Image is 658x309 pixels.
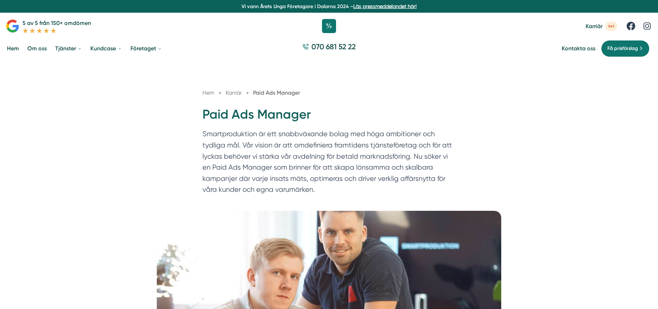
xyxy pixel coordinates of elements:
[226,89,243,96] a: Karriär
[353,4,417,9] a: Läs pressmeddelandet här!
[562,45,595,52] a: Kontakta oss
[202,89,214,96] a: Hem
[3,3,655,10] p: Vi vann Årets Unga Företagare i Dalarna 2024 –
[219,88,221,97] span: »
[607,45,638,52] span: Få prisförslag
[601,40,650,57] a: Få prisförslag
[246,88,249,97] span: »
[605,21,617,31] span: 4st
[202,106,456,129] h1: Paid Ads Manager
[6,39,20,57] a: Hem
[202,128,456,198] p: Smartproduktion är ett snabbväxande bolag med höga ambitioner och tydliga mål. Vår vision är att ...
[586,23,602,30] span: Karriär
[202,88,456,97] nav: Breadcrumb
[299,42,359,55] a: 070 681 52 22
[311,42,356,52] span: 070 681 52 22
[226,89,242,96] span: Karriär
[129,39,163,57] a: Företaget
[586,21,617,31] a: Karriär 4st
[253,89,300,96] a: Paid Ads Manager
[26,39,48,57] a: Om oss
[89,39,123,57] a: Kundcase
[22,19,91,27] p: 5 av 5 från 150+ omdömen
[54,39,83,57] a: Tjänster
